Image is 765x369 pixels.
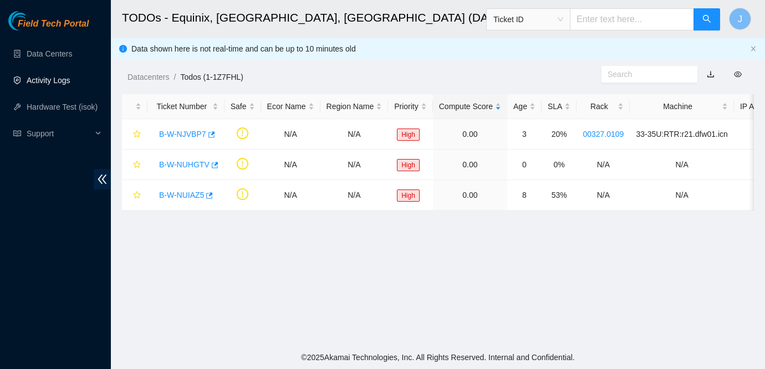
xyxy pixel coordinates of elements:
a: B-W-NUHGTV [159,160,210,169]
span: Support [27,122,92,145]
td: 20% [542,119,577,150]
span: search [702,14,711,25]
td: N/A [630,150,733,180]
span: / [174,73,176,81]
td: N/A [577,180,630,211]
button: star [128,156,141,173]
td: N/A [320,119,389,150]
button: download [698,65,723,83]
td: N/A [577,150,630,180]
span: exclamation-circle [237,158,248,170]
button: search [693,8,720,30]
td: 8 [507,180,542,211]
span: Ticket ID [493,11,563,28]
td: N/A [261,150,320,180]
span: read [13,130,21,137]
button: star [128,125,141,143]
span: High [397,129,420,141]
td: 33-35U:RTR:r21.dfw01.icn [630,119,733,150]
span: Field Tech Portal [18,19,89,29]
td: N/A [261,119,320,150]
img: Akamai Technologies [8,11,56,30]
span: exclamation-circle [237,188,248,200]
span: High [397,189,420,202]
a: Todos (1-1Z7FHL) [180,73,243,81]
td: 0.00 [433,180,507,211]
span: High [397,159,420,171]
span: close [750,45,757,52]
span: exclamation-circle [237,127,248,139]
td: N/A [320,180,389,211]
span: double-left [94,169,111,189]
td: 53% [542,180,577,211]
td: 0.00 [433,150,507,180]
span: star [133,191,141,200]
span: eye [734,70,742,78]
footer: © 2025 Akamai Technologies, Inc. All Rights Reserved. Internal and Confidential. [111,346,765,369]
a: Data Centers [27,49,72,58]
button: star [128,186,141,204]
td: 0.00 [433,119,507,150]
input: Search [608,68,682,80]
a: Datacenters [127,73,169,81]
a: Activity Logs [27,76,70,85]
td: 3 [507,119,542,150]
button: close [750,45,757,53]
td: N/A [320,150,389,180]
span: star [133,130,141,139]
a: B-W-NUIAZ5 [159,191,204,199]
span: J [738,12,742,26]
a: B-W-NJVBP7 [159,130,206,139]
td: N/A [261,180,320,211]
a: 00327.0109 [583,130,624,139]
td: N/A [630,180,733,211]
button: J [729,8,751,30]
a: Hardware Test (isok) [27,102,98,111]
a: download [707,70,715,79]
span: star [133,161,141,170]
input: Enter text here... [570,8,694,30]
td: 0% [542,150,577,180]
td: 0 [507,150,542,180]
a: Akamai TechnologiesField Tech Portal [8,20,89,34]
